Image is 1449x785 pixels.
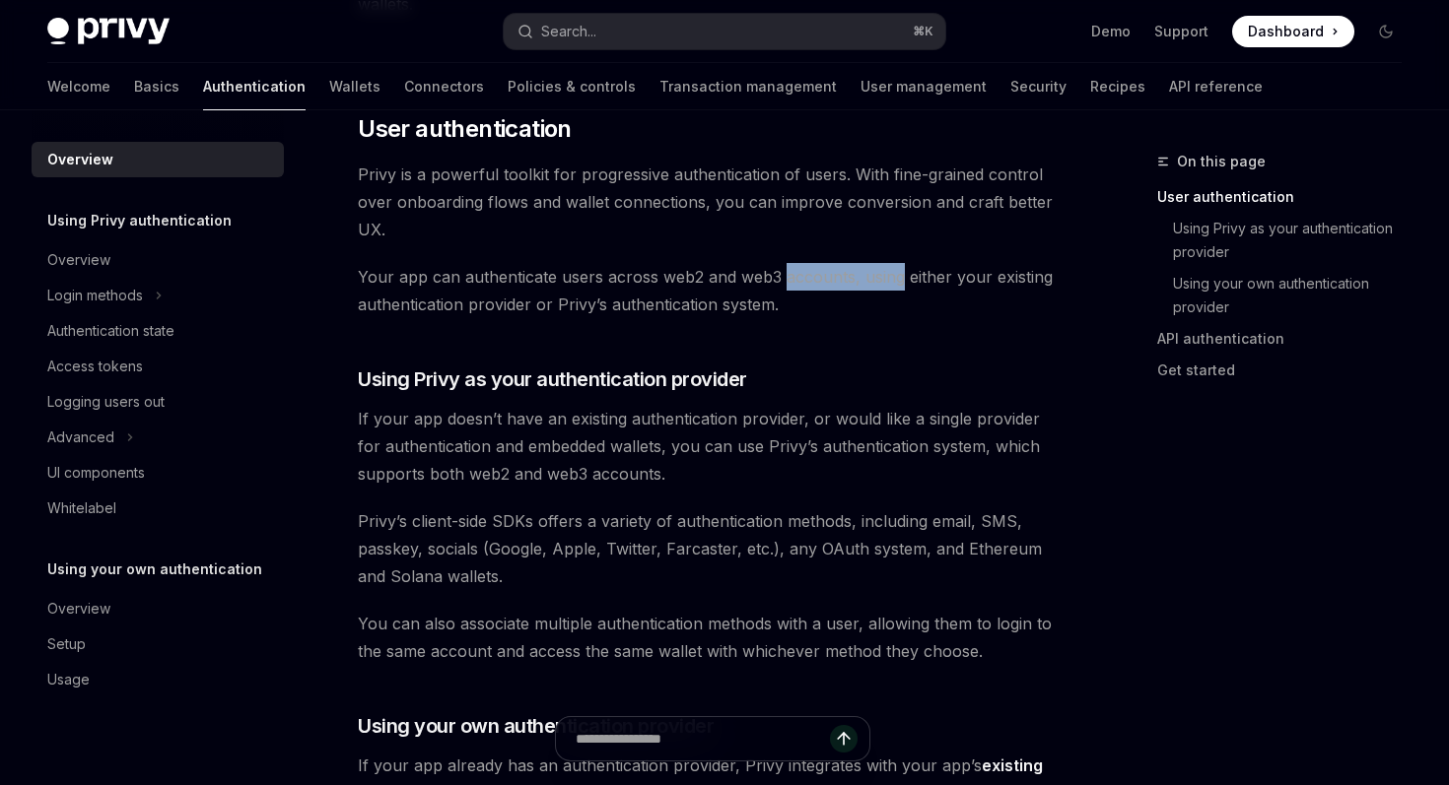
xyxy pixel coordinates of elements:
[32,349,284,384] a: Access tokens
[1157,355,1417,386] a: Get started
[32,626,284,662] a: Setup
[32,662,284,697] a: Usage
[1232,16,1354,47] a: Dashboard
[358,610,1067,665] span: You can also associate multiple authentication methods with a user, allowing them to login to the...
[32,591,284,626] a: Overview
[47,557,262,581] h5: Using your own authentication
[47,425,114,449] div: Advanced
[508,63,636,110] a: Policies & controls
[47,632,86,656] div: Setup
[47,319,174,343] div: Authentication state
[1370,16,1402,47] button: Toggle dark mode
[830,725,858,752] button: Send message
[861,63,987,110] a: User management
[358,113,572,145] span: User authentication
[47,209,232,232] h5: Using Privy authentication
[358,507,1067,590] span: Privy’s client-side SDKs offers a variety of authentication methods, including email, SMS, passke...
[47,355,143,378] div: Access tokens
[1177,150,1266,173] span: On this page
[504,14,944,49] button: Search...⌘K
[358,263,1067,318] span: Your app can authenticate users across web2 and web3 accounts, using either your existing authent...
[32,455,284,491] a: UI components
[1157,181,1417,213] a: User authentication
[47,461,145,485] div: UI components
[358,365,747,393] span: Using Privy as your authentication provider
[358,161,1067,243] span: Privy is a powerful toolkit for progressive authentication of users. With fine-grained control ov...
[1248,22,1324,41] span: Dashboard
[47,496,116,520] div: Whitelabel
[47,18,170,45] img: dark logo
[47,390,165,414] div: Logging users out
[32,242,284,278] a: Overview
[659,63,837,110] a: Transaction management
[1169,63,1263,110] a: API reference
[32,142,284,177] a: Overview
[32,313,284,349] a: Authentication state
[913,24,933,39] span: ⌘ K
[1010,63,1067,110] a: Security
[1090,63,1145,110] a: Recipes
[1173,268,1417,323] a: Using your own authentication provider
[47,248,110,272] div: Overview
[47,148,113,171] div: Overview
[47,597,110,621] div: Overview
[1157,323,1417,355] a: API authentication
[1091,22,1131,41] a: Demo
[1154,22,1208,41] a: Support
[1173,213,1417,268] a: Using Privy as your authentication provider
[203,63,306,110] a: Authentication
[32,491,284,526] a: Whitelabel
[47,284,143,307] div: Login methods
[404,63,484,110] a: Connectors
[47,63,110,110] a: Welcome
[47,668,90,691] div: Usage
[329,63,380,110] a: Wallets
[541,20,596,43] div: Search...
[134,63,179,110] a: Basics
[32,384,284,420] a: Logging users out
[358,405,1067,488] span: If your app doesn’t have an existing authentication provider, or would like a single provider for...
